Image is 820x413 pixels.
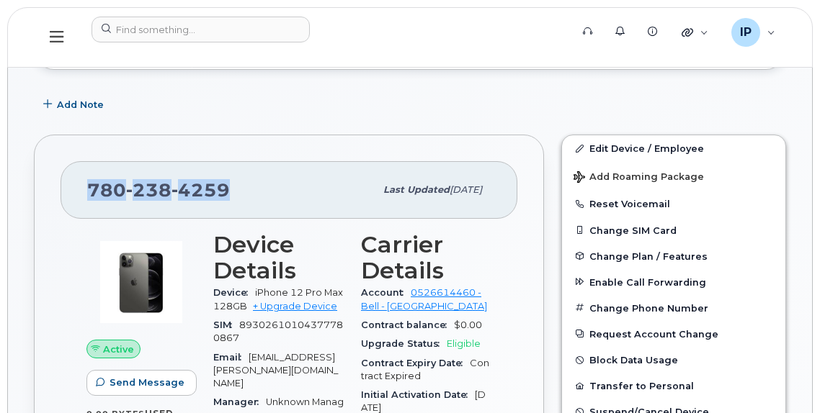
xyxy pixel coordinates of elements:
[213,352,249,363] span: Email
[450,184,482,195] span: [DATE]
[213,352,338,389] span: [EMAIL_ADDRESS][PERSON_NAME][DOMAIN_NAME]
[86,370,197,396] button: Send Message
[574,171,704,185] span: Add Roaming Package
[562,161,785,191] button: Add Roaming Package
[383,184,450,195] span: Last updated
[361,287,487,311] a: 0526614460 - Bell - [GEOGRAPHIC_DATA]
[562,243,785,269] button: Change Plan / Features
[740,24,752,41] span: IP
[447,338,481,349] span: Eligible
[562,191,785,217] button: Reset Voicemail
[562,321,785,347] button: Request Account Change
[589,250,708,261] span: Change Plan / Features
[562,295,785,321] button: Change Phone Number
[92,17,310,42] input: Find something...
[361,338,447,349] span: Upgrade Status
[672,18,718,47] div: Quicklinks
[589,276,706,287] span: Enable Call Forwarding
[361,319,454,330] span: Contract balance
[213,396,266,407] span: Manager
[213,319,343,343] span: 89302610104377780867
[213,287,255,298] span: Device
[57,98,104,112] span: Add Note
[171,179,230,201] span: 4259
[253,301,337,312] a: + Upgrade Device
[213,287,343,311] span: iPhone 12 Pro Max 128GB
[110,376,184,389] span: Send Message
[361,232,491,283] h3: Carrier Details
[562,135,785,161] a: Edit Device / Employee
[562,347,785,373] button: Block Data Usage
[562,269,785,295] button: Enable Call Forwarding
[361,358,470,368] span: Contract Expiry Date
[721,18,785,47] div: Ian Pitt
[87,179,230,201] span: 780
[562,217,785,243] button: Change SIM Card
[213,319,239,330] span: SIM
[213,232,344,283] h3: Device Details
[361,287,411,298] span: Account
[361,389,475,400] span: Initial Activation Date
[98,239,184,325] img: image20231002-3703462-192i45l.jpeg
[454,319,482,330] span: $0.00
[103,342,134,356] span: Active
[562,373,785,399] button: Transfer to Personal
[126,179,171,201] span: 238
[34,91,116,117] button: Add Note
[361,358,489,381] span: Contract Expired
